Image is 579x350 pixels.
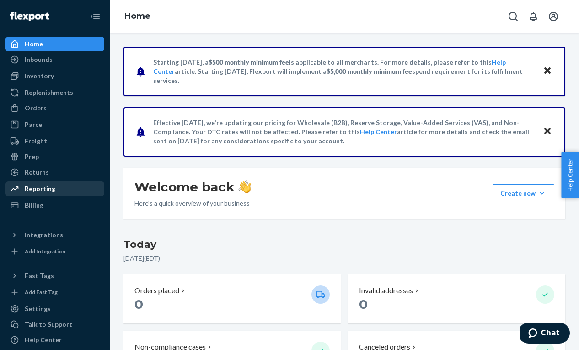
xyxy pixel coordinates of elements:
div: Replenishments [25,88,73,97]
img: Flexport logo [10,12,49,21]
button: Open Search Box [504,7,522,26]
iframe: Opens a widget where you can chat to one of our agents [520,323,570,345]
button: Invalid addresses 0 [348,274,565,323]
a: Help Center [5,333,104,347]
div: Settings [25,304,51,313]
div: Fast Tags [25,271,54,280]
a: Orders [5,101,104,115]
div: Billing [25,201,43,210]
a: Parcel [5,117,104,132]
p: Here’s a quick overview of your business [134,199,251,208]
a: Inventory [5,69,104,83]
h1: Welcome back [134,179,251,195]
button: Help Center [561,152,579,198]
span: $500 monthly minimum fee [209,58,289,66]
a: Settings [5,301,104,316]
a: Inbounds [5,52,104,67]
span: 0 [359,296,368,312]
div: Parcel [25,120,44,129]
button: Talk to Support [5,317,104,332]
button: Close [541,125,553,138]
a: Prep [5,149,104,164]
button: Orders placed 0 [123,274,341,323]
button: Integrations [5,228,104,242]
p: Effective [DATE], we're updating our pricing for Wholesale (B2B), Reserve Storage, Value-Added Se... [153,118,534,146]
button: Create new [493,184,554,202]
p: Orders placed [134,285,179,296]
button: Open account menu [544,7,563,26]
span: $5,000 monthly minimum fee [327,67,412,75]
a: Help Center [360,128,397,136]
h3: Today [123,237,565,252]
a: Replenishments [5,85,104,100]
a: Billing [5,198,104,213]
img: hand-wave emoji [238,180,251,193]
div: Add Integration [25,247,65,255]
button: Close [541,65,553,78]
a: Home [5,37,104,51]
p: Invalid addresses [359,285,413,296]
div: Inbounds [25,55,53,64]
button: Open notifications [524,7,542,26]
span: 0 [134,296,143,312]
div: Home [25,39,43,49]
p: Starting [DATE], a is applicable to all merchants. For more details, please refer to this article... [153,58,534,85]
a: Add Fast Tag [5,287,104,298]
a: Reporting [5,181,104,196]
div: Add Fast Tag [25,288,58,296]
p: [DATE] ( EDT ) [123,254,565,263]
div: Integrations [25,230,63,240]
a: Freight [5,134,104,148]
div: Freight [25,137,47,146]
div: Talk to Support [25,320,72,329]
ol: breadcrumbs [117,3,158,30]
div: Inventory [25,71,54,81]
div: Reporting [25,184,55,193]
div: Returns [25,168,49,177]
button: Close Navigation [86,7,104,26]
button: Fast Tags [5,268,104,283]
a: Add Integration [5,246,104,257]
a: Returns [5,165,104,180]
a: Home [124,11,150,21]
div: Orders [25,104,47,113]
div: Help Center [25,335,62,345]
div: Prep [25,152,39,161]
